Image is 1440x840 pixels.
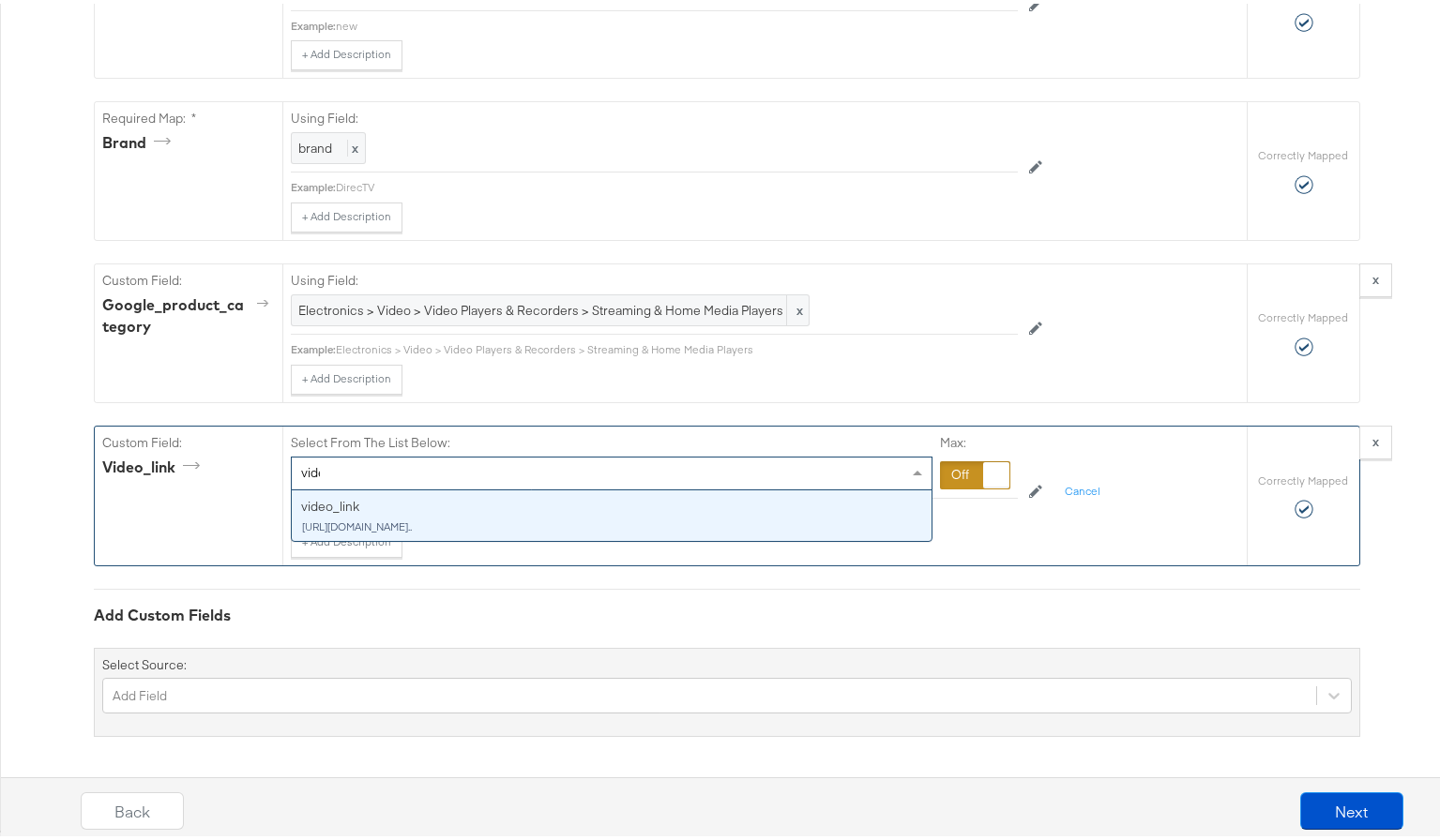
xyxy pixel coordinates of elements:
[786,292,809,322] span: x
[336,176,1018,191] div: DirecTV
[301,517,922,530] div: [URL][DOMAIN_NAME]..
[102,430,275,448] label: Custom Field:
[1359,260,1392,293] button: x
[347,136,358,153] span: x
[298,298,802,316] span: Electronics > Video > Video Players & Recorders > Streaming & Home Media Players
[291,176,336,191] div: Example:
[291,268,1018,286] label: Using Field:
[1259,470,1349,485] label: Correctly Mapped
[1259,307,1349,322] label: Correctly Mapped
[292,487,932,538] div: video_link
[336,15,1018,30] div: new
[102,106,275,124] label: Required Map: *
[291,338,336,353] div: Example:
[336,338,1018,353] div: Electronics > Video > Video Players & Recorders > Streaming & Home Media Players
[81,788,184,826] button: Back
[291,361,402,391] button: + Add Description
[113,683,167,701] div: Add Field
[1359,422,1392,456] button: x
[291,37,402,67] button: + Add Description
[291,430,450,448] label: Select From The List Below:
[102,291,275,334] div: google_product_category
[102,453,206,474] div: video_link
[102,268,275,286] label: Custom Field:
[1259,144,1349,159] label: Correctly Mapped
[1300,788,1403,826] button: Next
[301,494,922,512] div: video_link
[1372,267,1379,284] strong: x
[1372,429,1379,446] strong: x
[298,136,332,153] span: brand
[94,601,1360,622] div: Add Custom Fields
[1053,473,1112,503] button: Cancel
[102,128,177,150] div: brand
[291,15,336,30] div: Example:
[102,652,187,670] label: Select Source:
[291,524,402,554] button: + Add Description
[291,106,1018,124] label: Using Field:
[940,430,1010,448] label: Max:
[291,199,402,229] button: + Add Description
